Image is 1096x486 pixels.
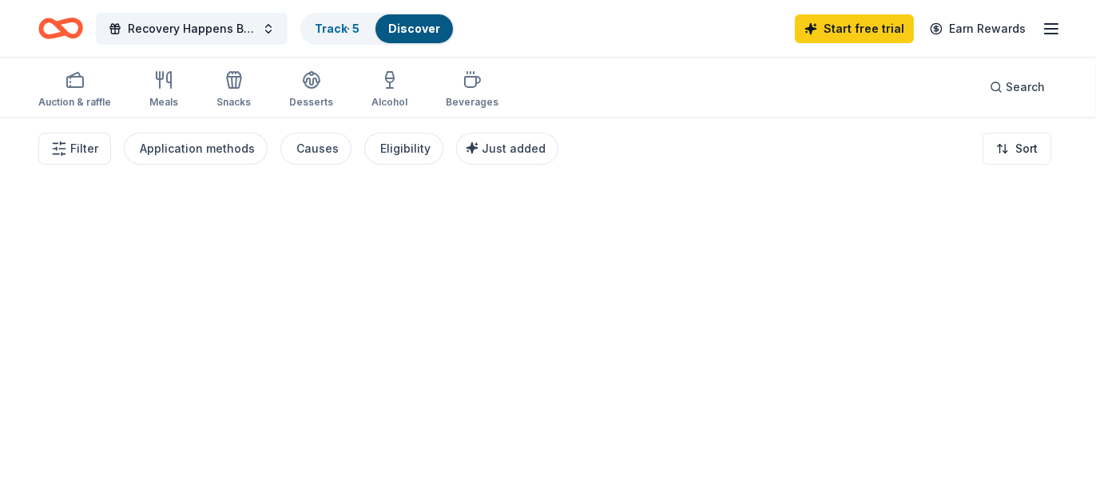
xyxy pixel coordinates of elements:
[371,64,407,117] button: Alcohol
[149,64,178,117] button: Meals
[446,64,498,117] button: Beverages
[216,64,251,117] button: Snacks
[70,139,98,158] span: Filter
[371,96,407,109] div: Alcohol
[795,14,914,43] a: Start free trial
[300,13,455,45] button: Track· 5Discover
[289,96,333,109] div: Desserts
[446,96,498,109] div: Beverages
[128,19,256,38] span: Recovery Happens BBQ Fundraiser
[482,141,546,155] span: Just added
[38,64,111,117] button: Auction & raffle
[38,10,83,47] a: Home
[96,13,288,45] button: Recovery Happens BBQ Fundraiser
[280,133,351,165] button: Causes
[388,22,440,35] a: Discover
[149,96,178,109] div: Meals
[977,71,1058,103] button: Search
[1006,78,1045,97] span: Search
[140,139,255,158] div: Application methods
[364,133,443,165] button: Eligibility
[380,139,431,158] div: Eligibility
[124,133,268,165] button: Application methods
[296,139,339,158] div: Causes
[289,64,333,117] button: Desserts
[315,22,359,35] a: Track· 5
[920,14,1035,43] a: Earn Rewards
[1015,139,1038,158] span: Sort
[216,96,251,109] div: Snacks
[38,96,111,109] div: Auction & raffle
[38,133,111,165] button: Filter
[983,133,1051,165] button: Sort
[456,133,558,165] button: Just added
